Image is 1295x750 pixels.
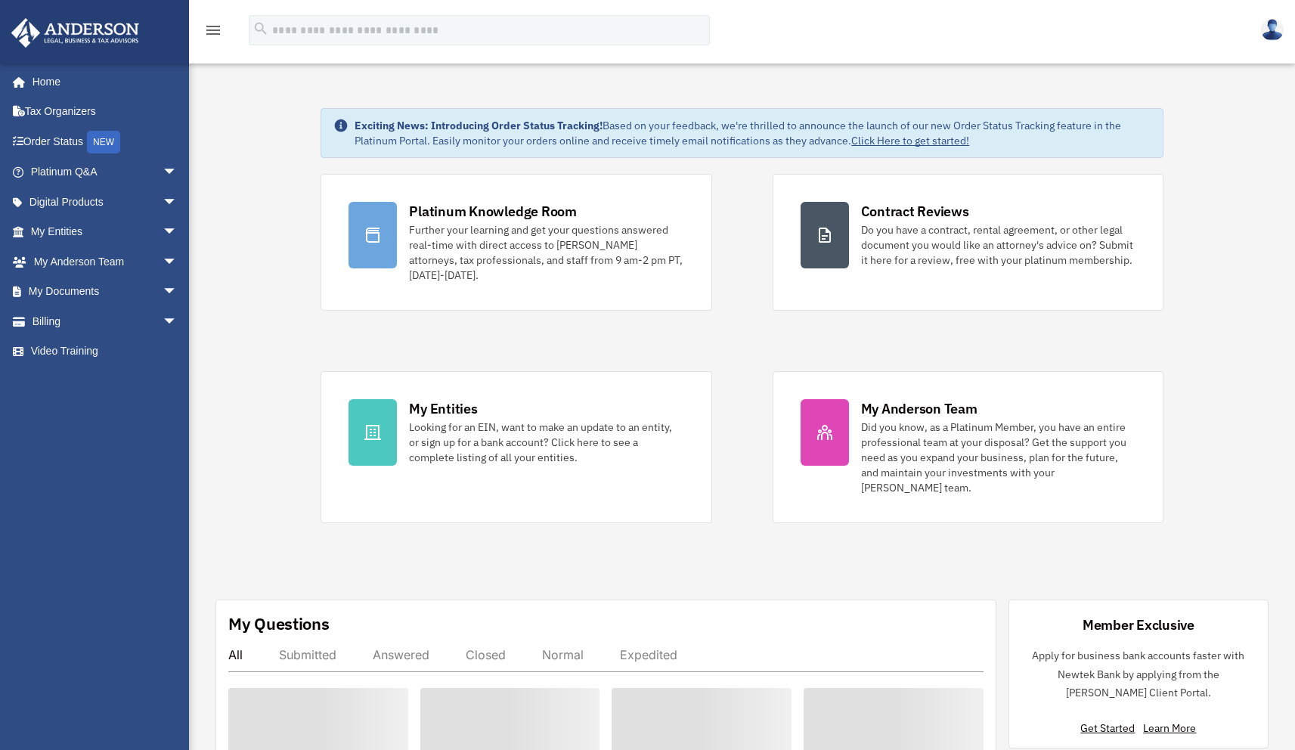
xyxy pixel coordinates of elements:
[228,647,243,662] div: All
[409,222,683,283] div: Further your learning and get your questions answered real-time with direct access to [PERSON_NAM...
[355,118,1150,148] div: Based on your feedback, we're thrilled to announce the launch of our new Order Status Tracking fe...
[163,277,193,308] span: arrow_drop_down
[11,306,200,336] a: Billingarrow_drop_down
[163,187,193,218] span: arrow_drop_down
[409,202,577,221] div: Platinum Knowledge Room
[861,222,1135,268] div: Do you have a contract, rental agreement, or other legal document you would like an attorney's ad...
[163,157,193,188] span: arrow_drop_down
[321,371,711,523] a: My Entities Looking for an EIN, want to make an update to an entity, or sign up for a bank accoun...
[11,336,200,367] a: Video Training
[11,246,200,277] a: My Anderson Teamarrow_drop_down
[321,174,711,311] a: Platinum Knowledge Room Further your learning and get your questions answered real-time with dire...
[11,277,200,307] a: My Documentsarrow_drop_down
[252,20,269,37] i: search
[861,420,1135,495] div: Did you know, as a Platinum Member, you have an entire professional team at your disposal? Get th...
[542,647,584,662] div: Normal
[228,612,330,635] div: My Questions
[1083,615,1194,634] div: Member Exclusive
[11,217,200,247] a: My Entitiesarrow_drop_down
[1080,721,1141,735] a: Get Started
[466,647,506,662] div: Closed
[11,126,200,157] a: Order StatusNEW
[204,26,222,39] a: menu
[204,21,222,39] i: menu
[355,119,603,132] strong: Exciting News: Introducing Order Status Tracking!
[861,202,969,221] div: Contract Reviews
[1261,19,1284,41] img: User Pic
[163,246,193,277] span: arrow_drop_down
[773,174,1163,311] a: Contract Reviews Do you have a contract, rental agreement, or other legal document you would like...
[163,306,193,337] span: arrow_drop_down
[1021,646,1256,702] p: Apply for business bank accounts faster with Newtek Bank by applying from the [PERSON_NAME] Clien...
[409,399,477,418] div: My Entities
[773,371,1163,523] a: My Anderson Team Did you know, as a Platinum Member, you have an entire professional team at your...
[620,647,677,662] div: Expedited
[11,97,200,127] a: Tax Organizers
[87,131,120,153] div: NEW
[163,217,193,248] span: arrow_drop_down
[861,399,977,418] div: My Anderson Team
[11,187,200,217] a: Digital Productsarrow_drop_down
[409,420,683,465] div: Looking for an EIN, want to make an update to an entity, or sign up for a bank account? Click her...
[279,647,336,662] div: Submitted
[1143,721,1196,735] a: Learn More
[7,18,144,48] img: Anderson Advisors Platinum Portal
[11,67,193,97] a: Home
[373,647,429,662] div: Answered
[851,134,969,147] a: Click Here to get started!
[11,157,200,187] a: Platinum Q&Aarrow_drop_down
